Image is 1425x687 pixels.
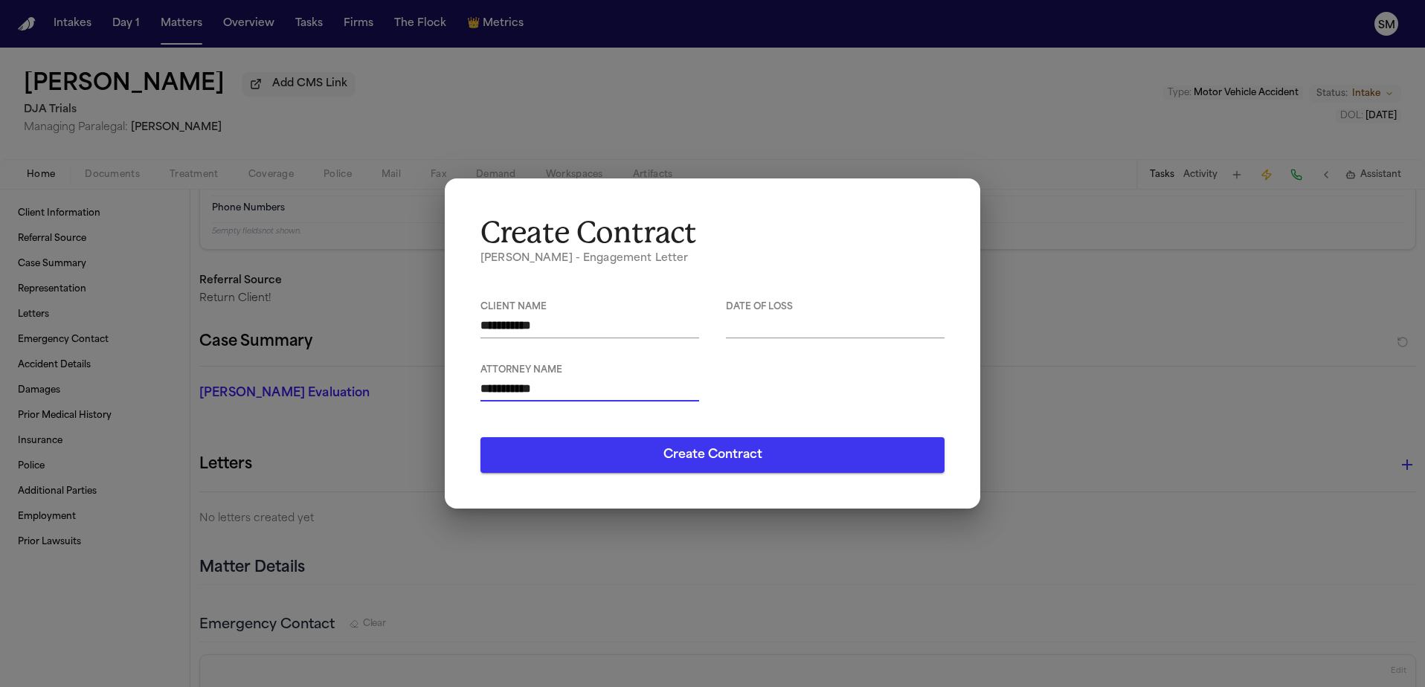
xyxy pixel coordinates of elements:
[480,365,699,376] span: Attorney Name
[480,437,945,473] button: Create Contract
[663,446,762,464] h3: Create Contract
[480,214,945,251] h1: Create Contract
[480,251,945,266] h6: [PERSON_NAME] - Engagement Letter
[480,302,699,313] span: Client Name
[726,302,945,313] span: Date of Loss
